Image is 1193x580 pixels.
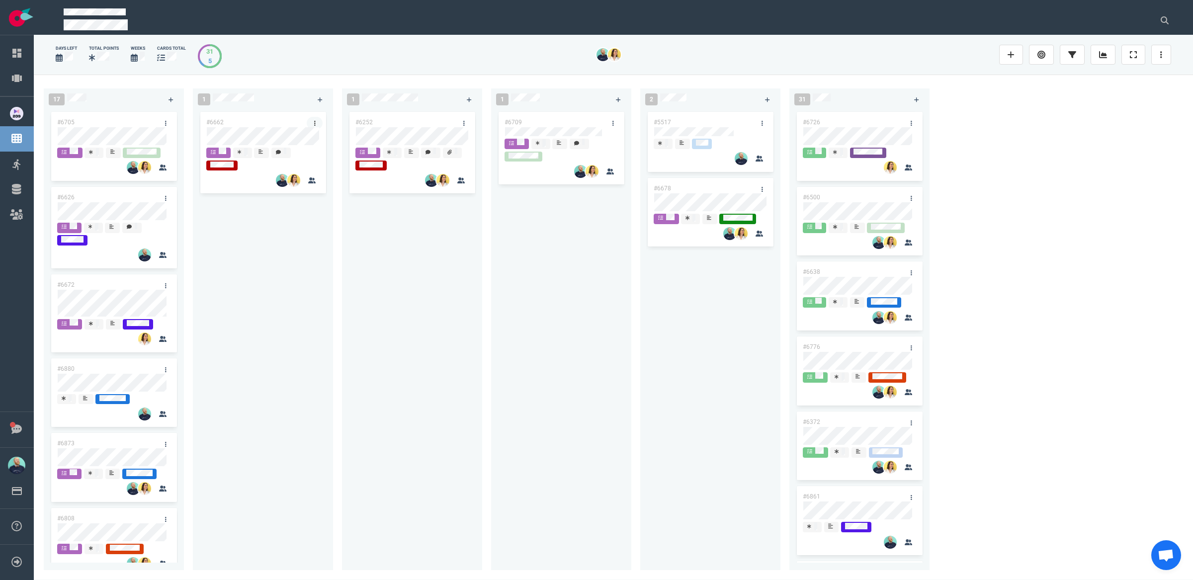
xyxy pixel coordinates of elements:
[654,119,671,126] a: #5517
[206,119,224,126] a: #6662
[803,493,820,500] a: #6861
[347,93,359,105] span: 1
[872,461,885,474] img: 26
[496,93,509,105] span: 1
[803,119,820,126] a: #6726
[803,343,820,350] a: #6776
[157,45,186,52] div: cards total
[872,386,885,399] img: 26
[56,45,77,52] div: days left
[803,268,820,275] a: #6638
[138,482,151,495] img: 26
[131,45,145,52] div: Weeks
[138,161,151,174] img: 26
[138,557,151,570] img: 26
[425,174,438,187] img: 26
[735,227,748,240] img: 26
[57,515,75,522] a: #6808
[608,48,621,61] img: 26
[127,557,140,570] img: 26
[57,365,75,372] a: #6880
[884,311,897,324] img: 26
[723,227,736,240] img: 26
[89,45,119,52] div: Total Points
[287,174,300,187] img: 26
[198,93,210,105] span: 1
[645,93,658,105] span: 2
[57,119,75,126] a: #6705
[206,56,213,66] div: 5
[57,281,75,288] a: #6672
[803,418,820,425] a: #6372
[127,482,140,495] img: 26
[206,47,213,56] div: 31
[884,461,897,474] img: 26
[138,408,151,420] img: 26
[884,386,897,399] img: 26
[596,48,609,61] img: 26
[872,311,885,324] img: 26
[884,536,897,549] img: 26
[57,440,75,447] a: #6873
[884,236,897,249] img: 26
[1151,540,1181,570] div: Ouvrir le chat
[586,165,598,178] img: 26
[794,93,810,105] span: 31
[872,236,885,249] img: 26
[138,332,151,345] img: 26
[138,249,151,261] img: 26
[276,174,289,187] img: 26
[574,165,587,178] img: 26
[654,185,671,192] a: #6678
[803,194,820,201] a: #6500
[355,119,373,126] a: #6252
[57,194,75,201] a: #6626
[735,152,748,165] img: 26
[49,93,65,105] span: 17
[127,161,140,174] img: 26
[884,161,897,174] img: 26
[436,174,449,187] img: 26
[505,119,522,126] a: #6709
